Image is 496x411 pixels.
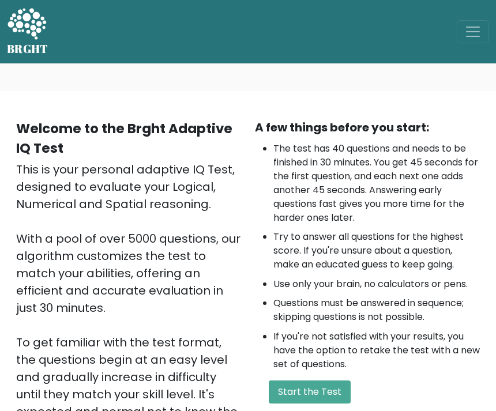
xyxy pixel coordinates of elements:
li: The test has 40 questions and needs to be finished in 30 minutes. You get 45 seconds for the firs... [273,142,480,225]
li: If you're not satisfied with your results, you have the option to retake the test with a new set ... [273,330,480,371]
li: Try to answer all questions for the highest score. If you're unsure about a question, make an edu... [273,230,480,272]
b: Welcome to the Brght Adaptive IQ Test [16,119,232,157]
button: Toggle navigation [457,20,489,43]
h5: BRGHT [7,42,48,56]
div: A few things before you start: [255,119,480,136]
li: Questions must be answered in sequence; skipping questions is not possible. [273,296,480,324]
li: Use only your brain, no calculators or pens. [273,277,480,291]
button: Start the Test [269,380,351,404]
a: BRGHT [7,5,48,59]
